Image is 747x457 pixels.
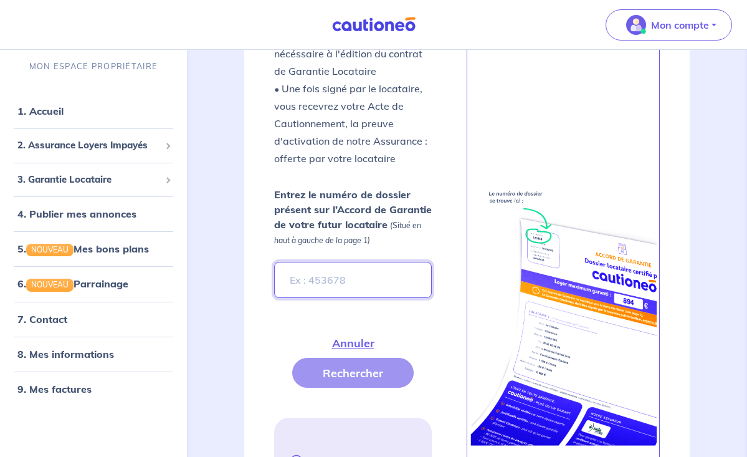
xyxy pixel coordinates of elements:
a: 9. Mes factures [17,383,92,395]
div: 4. Publier mes annonces [5,201,182,226]
div: 6.NOUVEAUParrainage [5,272,182,297]
img: illu_account_valid_menu.svg [626,15,646,35]
div: 5.NOUVEAUMes bons plans [5,236,182,261]
span: 2. Assurance Loyers Impayés [17,138,160,153]
p: MON ESPACE PROPRIÉTAIRE [29,60,158,72]
span: 3. Garantie Locataire [17,173,160,187]
a: 5.NOUVEAUMes bons plans [17,243,149,255]
a: 7. Contact [17,313,67,325]
img: certificate-new.png [469,180,657,445]
div: 2. Assurance Loyers Impayés [5,133,182,158]
div: 3. Garantie Locataire [5,168,182,192]
p: Mon compte [651,17,709,32]
strong: Entrez le numéro de dossier présent sur l’Accord de Garantie de votre futur locataire [274,188,432,231]
a: 1. Accueil [17,105,64,117]
img: Cautioneo [327,17,421,32]
div: 9. Mes factures [5,377,182,402]
div: 7. Contact [5,307,182,332]
button: Annuler [302,328,405,358]
a: 8. Mes informations [17,348,114,360]
button: illu_account_valid_menu.svgMon compte [606,9,732,41]
div: 8. Mes informations [5,342,182,367]
input: Ex : 453678 [274,262,432,298]
a: 6.NOUVEAUParrainage [17,278,128,291]
div: 1. Accueil [5,99,182,123]
a: 4. Publier mes annonces [17,208,136,220]
em: (Situé en haut à gauche de la page 1) [274,221,421,245]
